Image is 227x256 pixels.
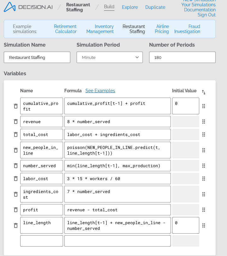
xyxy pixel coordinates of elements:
a: Retirement Calculator [46,24,77,34]
a: Build [104,4,114,11]
h3: Number of Periods [149,42,195,48]
textarea: line_length[t-1] + new_people_in_line - number_served [64,217,171,234]
textarea: poisson(NEW_PEOPLE_IN_LINE.predict(t, line_length[t-1])) [64,142,171,158]
h3: Simulation Name [4,42,46,48]
textarea: revenue - total_cost [64,204,171,215]
textarea: 3 * 15 * workers / 60 [64,173,171,184]
textarea: ingredients_cost [20,186,63,202]
textarea: 7 * number_served [64,186,171,202]
a: Your Simulations [181,2,216,7]
textarea: cumulative_profit[t-1] + profit [64,98,171,114]
textarea: cumulative_profit [20,98,63,114]
span: Restaurant Staffing [66,2,90,12]
a: Explore [122,5,138,10]
p: Formula [64,88,171,93]
textarea: profit [20,204,63,215]
h3: Simulation Period [77,42,120,48]
a: Restaurant Staffing [119,24,145,34]
textarea: min(line_length[t-1], max_production) [64,160,171,171]
a: Fraud Investigation [174,24,200,34]
textarea: number_served [20,160,63,171]
textarea: new_people_in_line [20,142,63,158]
textarea: 8 * number_served [64,116,171,127]
p: Initial Value [172,88,199,93]
a: Inventory Management [82,24,114,34]
p: Name [20,88,63,93]
a: Sign Out [198,12,216,17]
textarea: total_cost [20,129,63,140]
textarea: line_length [20,217,63,234]
h3: Variables [4,71,216,77]
textarea: labor_cost + ingredients_cost [64,129,171,140]
input: Unnamed Simulation [4,52,70,63]
button: See Examples [85,88,115,93]
textarea: 0 [172,217,199,234]
a: Duplicate [145,5,165,10]
img: logo [4,2,52,12]
textarea: labor_cost [20,173,63,184]
span: Example simulations: [13,24,43,34]
a: Documentation [184,7,216,12]
textarea: revenue [20,116,63,127]
a: Airline Pricing [150,24,169,34]
textarea: 0 [172,98,199,114]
